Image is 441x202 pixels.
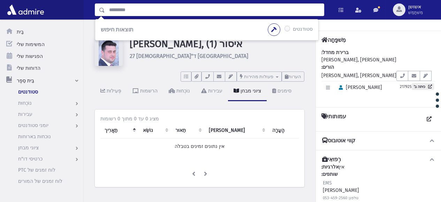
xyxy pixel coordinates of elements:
font: הפגישות שלי [17,53,43,59]
font: 217925 [400,84,412,89]
font: נוֹשֵׂא [143,127,153,133]
a: הצג את כל האיגודים [423,113,435,126]
font: נוכחות בארוחות [18,134,51,140]
button: פעולות מהירות [237,72,282,82]
font: [PERSON_NAME] [346,84,382,90]
a: סטודנטים [95,29,120,35]
font: [PERSON_NAME], [PERSON_NAME] [321,73,396,78]
nav: פירורי לחם [95,28,120,38]
img: אדמיר פרו [6,3,46,17]
th: סימון: הפעל כדי למיין עמודות בסדר עולה [205,122,268,139]
th: תיאור: הפעלה כדי למיין עמודות בסדר עולה [171,122,205,139]
font: לוח זמנים של PTC [18,167,55,173]
font: בַּיִת [17,29,24,35]
button: הערות [282,72,304,82]
font: ציוני מבחן [18,145,39,151]
th: נושא: הפעלה למיון עמודות בסדר עולה [139,122,171,139]
font: טלפון: 053-459-2560 [323,196,358,200]
a: כיתה ב' [412,83,434,90]
th: תאריך: הפעל כדי למיין עמודות יורד [100,122,139,139]
font: סטודנטים [18,89,38,95]
font: הערות [288,74,301,79]
font: מציג 0 עד 0 מתוך 0 רשומות [100,116,159,122]
font: 27 [DEMOGRAPHIC_DATA]"ד [GEOGRAPHIC_DATA] [130,53,248,59]
font: שותפים: [321,171,338,177]
button: קווי אוטובוס [321,137,435,144]
font: [PERSON_NAME], איסור (1) [130,38,243,50]
font: מִשׁפָּחָה [328,37,346,43]
font: קווי אוטובוס [328,137,355,144]
a: ציוני מבחן [228,82,267,101]
font: ברירת מחדל: [321,50,349,55]
a: עבירות [196,82,228,101]
font: [PERSON_NAME], [PERSON_NAME] [321,57,396,63]
font: מִשׁתַמֵשׁ [408,10,423,15]
a: פְּעִילוּת [95,82,127,101]
font: הרשמות [140,88,158,94]
font: נוֹכְחוּת [18,100,32,106]
font: יומני סטודנטים [18,122,48,128]
font: ציוני מבחן [241,88,261,94]
font: כרטיסי דו"ח [18,156,43,162]
font: אין [339,164,344,170]
font: הדוחות שלי [17,65,40,71]
font: עמותות [328,113,346,120]
font: המשימות שלי [17,42,45,47]
font: אין נתונים זמינים בטבלה [175,143,225,149]
font: כיתה ב' [414,84,425,89]
th: הֶעָרָה [268,122,299,139]
button: רְפוּאִי [321,156,435,163]
a: הרשמות [127,82,163,101]
font: עבירות [18,111,32,117]
font: תוצאות חיפוש [101,26,134,33]
font: [PERSON_NAME] [323,187,359,193]
font: תֵאוּר [175,127,186,133]
img: TWzP8= [95,38,123,66]
font: לוח זמנים של המורים [18,178,62,184]
font: EMS [323,180,332,186]
font: אלרגיות: [321,164,339,170]
font: פְּעִילוּת [107,88,121,94]
font: תַאֲרִיך [105,127,117,133]
font: פעולות מהירות [244,74,273,79]
font: אשושן [408,4,421,10]
input: לְחַפֵּשׂ [105,3,324,16]
font: [PERSON_NAME] [209,127,245,133]
font: עבירות [208,88,222,94]
font: הורים: [321,64,334,70]
font: נוֹכְחוּת [176,88,190,94]
font: סטודנטים [293,26,313,32]
font: בֵּית סֵפֶר [17,78,34,84]
font: סימנים [277,88,291,94]
font: הֶעָרָה [272,127,284,133]
a: סימנים [267,82,297,101]
font: רְפוּאִי [328,156,341,163]
a: נוֹכְחוּת [163,82,196,101]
